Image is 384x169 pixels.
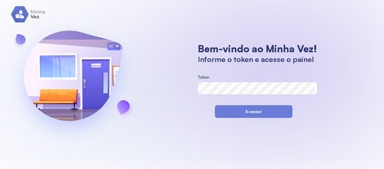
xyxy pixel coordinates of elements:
img: banner-login.svg [8,15,139,146]
img: logo.svg [11,6,46,23]
h1: Informe o token e acesse o painel [198,55,317,64]
button: Acessar [215,105,292,118]
h1: Bem-vindo ao Minha Vez! [198,43,317,55]
span: Token [198,74,210,80]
